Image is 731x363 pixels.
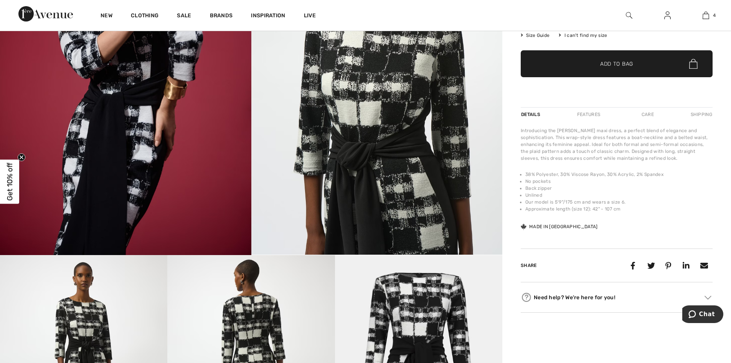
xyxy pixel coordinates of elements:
a: Live [304,12,316,20]
div: Introducing the [PERSON_NAME] maxi dress, a perfect blend of elegance and sophistication. This wr... [521,127,713,162]
span: Add to Bag [600,60,633,68]
button: Add to Bag [521,50,713,77]
span: Share [521,263,537,268]
a: New [101,12,112,20]
li: Approximate length (size 12): 42" - 107 cm [525,206,713,212]
div: Features [571,108,607,121]
img: My Bag [703,11,709,20]
iframe: Opens a widget where you can chat to one of our agents [682,305,723,325]
img: search the website [626,11,632,20]
span: Get 10% off [5,162,14,201]
span: Inspiration [251,12,285,20]
div: Care [635,108,660,121]
div: Shipping [689,108,713,121]
li: Our model is 5'9"/175 cm and wears a size 6. [525,199,713,206]
div: I can't find my size [559,32,607,39]
li: Unlined [525,192,713,199]
a: 4 [687,11,724,20]
img: 1ère Avenue [18,6,73,22]
a: Clothing [131,12,158,20]
a: Brands [210,12,233,20]
div: Made in [GEOGRAPHIC_DATA] [521,223,598,230]
li: No pockets [525,178,713,185]
li: 38% Polyester, 30% Viscose Rayon, 30% Acrylic, 2% Spandex [525,171,713,178]
a: Sale [177,12,191,20]
div: Details [521,108,542,121]
span: Size Guide [521,32,549,39]
a: Sign In [658,11,677,20]
img: Bag.svg [689,59,698,69]
span: 4 [713,12,716,19]
div: Need help? We're here for you! [521,292,713,303]
button: Close teaser [18,153,25,161]
img: Arrow2.svg [705,296,711,300]
li: Back zipper [525,185,713,192]
img: My Info [664,11,671,20]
